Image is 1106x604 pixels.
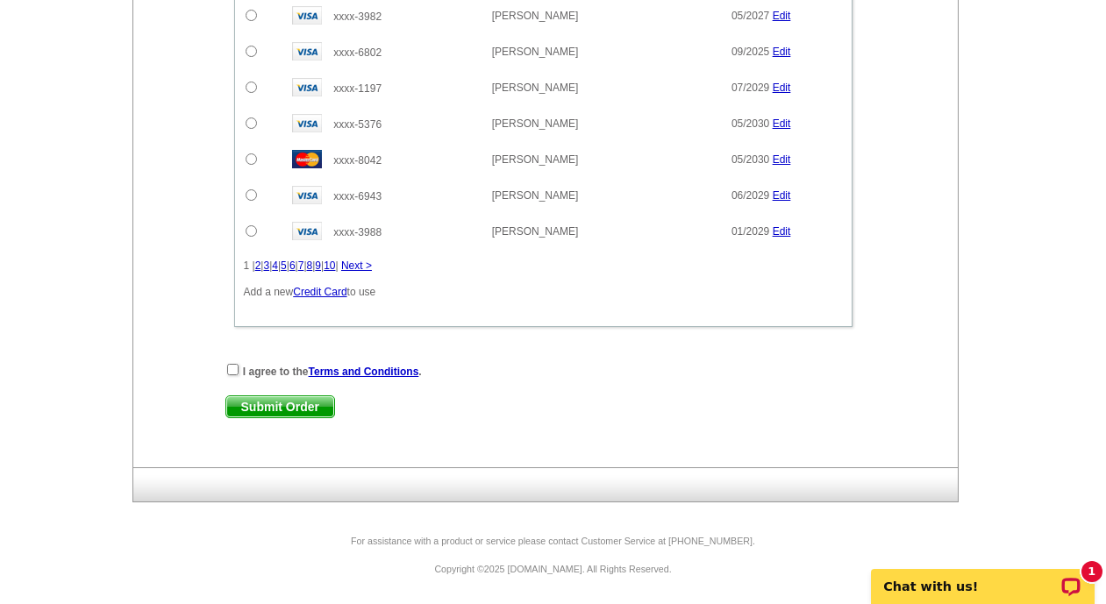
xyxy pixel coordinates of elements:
[333,118,382,131] span: xxxx-5376
[860,549,1106,604] iframe: LiveChat chat widget
[255,259,261,272] a: 2
[731,189,769,202] span: 06/2029
[731,225,769,238] span: 01/2029
[731,117,769,130] span: 05/2030
[731,153,769,166] span: 05/2030
[298,259,304,272] a: 7
[492,82,579,94] span: [PERSON_NAME]
[324,259,335,272] a: 10
[281,259,287,272] a: 5
[333,46,382,59] span: xxxx-6802
[292,186,322,204] img: visa.gif
[773,153,791,166] a: Edit
[492,117,579,130] span: [PERSON_NAME]
[731,10,769,22] span: 05/2027
[773,117,791,130] a: Edit
[292,6,322,25] img: visa.gif
[492,153,579,166] span: [PERSON_NAME]
[315,259,321,272] a: 9
[292,42,322,60] img: visa.gif
[333,190,382,203] span: xxxx-6943
[272,259,278,272] a: 4
[307,259,313,272] a: 8
[292,222,322,240] img: visa.gif
[333,82,382,95] span: xxxx-1197
[263,259,269,272] a: 3
[333,154,382,167] span: xxxx-8042
[244,284,843,300] p: Add a new to use
[492,46,579,58] span: [PERSON_NAME]
[243,366,422,378] strong: I agree to the .
[292,78,322,96] img: visa.gif
[731,82,769,94] span: 07/2029
[492,10,579,22] span: [PERSON_NAME]
[226,396,334,417] span: Submit Order
[333,11,382,23] span: xxxx-3982
[773,10,791,22] a: Edit
[731,46,769,58] span: 09/2025
[492,225,579,238] span: [PERSON_NAME]
[341,259,372,272] a: Next >
[292,114,322,132] img: visa.gif
[333,226,382,238] span: xxxx-3988
[773,82,791,94] a: Edit
[773,189,791,202] a: Edit
[309,366,419,378] a: Terms and Conditions
[773,46,791,58] a: Edit
[244,258,843,274] div: 1 | | | | | | | | | |
[293,286,346,298] a: Credit Card
[289,259,296,272] a: 6
[492,189,579,202] span: [PERSON_NAME]
[773,225,791,238] a: Edit
[292,150,322,168] img: mast.gif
